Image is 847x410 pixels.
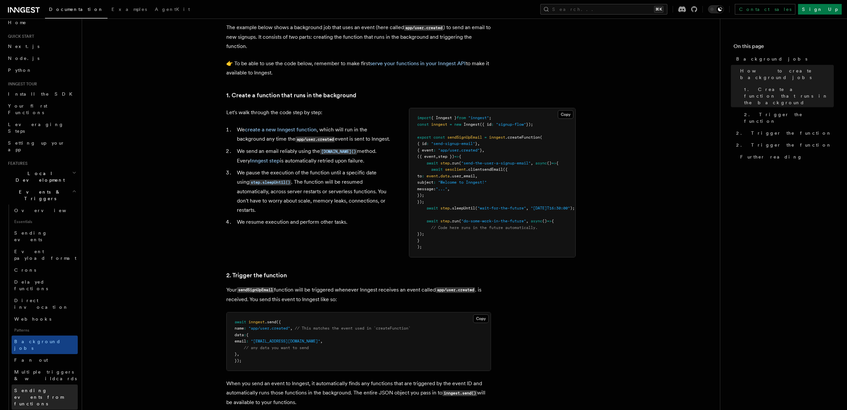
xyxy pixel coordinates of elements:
[249,180,291,185] code: step.sleepUntil()
[737,151,834,163] a: Further reading
[422,174,424,178] span: :
[480,122,491,127] span: ({ id
[552,219,554,223] span: {
[540,4,667,15] button: Search...⌘K
[5,88,78,100] a: Install the SDK
[250,158,280,164] a: Inngest step
[5,189,72,202] span: Events & Triggers
[734,139,834,151] a: 2. Trigger the function
[5,186,78,205] button: Events & Triggers
[246,333,248,337] span: {
[8,103,47,115] span: Your first Functions
[235,320,246,324] span: await
[484,135,487,140] span: =
[14,230,47,242] span: Sending events
[12,366,78,385] a: Multiple triggers & wildcards
[433,135,445,140] span: const
[734,127,834,139] a: 2. Trigger the function
[741,109,834,127] a: 2. Trigger the function
[426,141,429,146] span: :
[450,122,452,127] span: =
[734,53,834,65] a: Background jobs
[735,4,795,15] a: Contact sales
[708,5,724,13] button: Toggle dark mode
[464,122,480,127] span: Inngest
[246,339,248,343] span: :
[14,316,51,322] span: Webhooks
[155,7,190,12] span: AgentKit
[12,246,78,264] a: Event payload format
[111,7,147,12] span: Examples
[440,174,450,178] span: data
[417,245,422,249] span: );
[226,23,491,51] p: The example below shows a background job that uses an event (here called ) to send an email to ne...
[5,167,78,186] button: Local Development
[12,295,78,313] a: Direct invocation
[431,225,538,230] span: // Code here runs in the future automatically.
[8,44,39,49] span: Next.js
[440,161,450,165] span: step
[417,180,433,185] span: subject
[438,154,454,159] span: step })
[235,339,246,343] span: email
[12,276,78,295] a: Delayed functions
[8,19,26,26] span: Home
[475,141,477,146] span: }
[417,187,436,191] span: message:
[442,390,477,396] code: inngest.send()
[491,122,494,127] span: :
[457,115,466,120] span: from
[249,179,291,185] a: step.sleepUntil()
[535,161,547,165] span: async
[290,326,292,331] span: ,
[426,174,438,178] span: event
[265,320,276,324] span: .send
[736,130,832,136] span: 2. Trigger the function
[440,219,450,223] span: step
[475,206,477,210] span: (
[370,60,466,67] a: serve your functions in your Inngest API
[654,6,663,13] kbd: ⌘K
[14,388,64,406] span: Sending events from functions
[320,339,323,343] span: ,
[482,148,484,153] span: ,
[235,333,244,337] span: data
[8,68,32,73] span: Python
[734,42,834,53] h4: On this page
[226,59,491,77] p: 👉 To be able to use the code below, remember to make first to make it available to Inngest.
[8,122,64,134] span: Leveraging Steps
[14,357,48,363] span: Fan out
[8,91,76,97] span: Install the SDK
[744,86,834,106] span: 1. Create a function that runs in the background
[417,141,426,146] span: { id
[8,140,65,152] span: Setting up your app
[440,206,450,210] span: step
[552,161,556,165] span: =>
[417,122,429,127] span: const
[417,200,424,204] span: });
[459,154,461,159] span: {
[480,148,482,153] span: }
[431,115,457,120] span: { Inngest }
[477,206,526,210] span: "wait-for-the-future"
[426,219,438,223] span: await
[237,287,274,293] code: sendSignUpEmail
[226,285,491,304] p: Your function will be triggered whenever Inngest receives an event called . is received. You send...
[14,298,68,310] span: Direct invocation
[466,167,503,172] span: .clientsendEmail
[417,174,422,178] span: to
[459,161,461,165] span: (
[235,147,393,165] li: We send an email reliably using the method. Every is automatically retried upon failure.
[404,25,443,31] code: app/user.created
[473,314,489,323] button: Copy
[426,161,438,165] span: await
[447,187,450,191] span: ,
[436,154,438,159] span: ,
[542,219,547,223] span: ()
[740,68,834,81] span: How to create background jobs
[295,137,335,142] code: app/user.created
[245,126,317,133] a: create a new Inngest function
[461,161,531,165] span: "send-the-user-a-signup-email"
[417,135,431,140] span: export
[417,193,424,198] span: });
